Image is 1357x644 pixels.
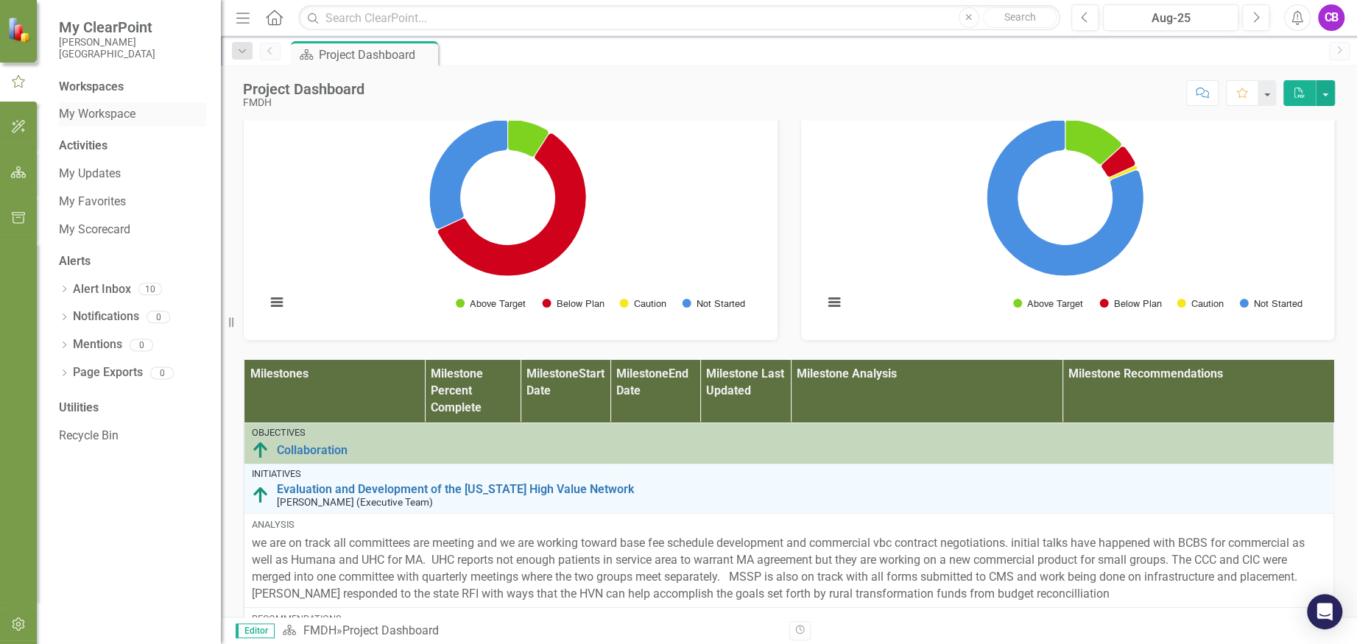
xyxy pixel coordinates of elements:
[1191,300,1223,309] text: Caution
[683,298,744,309] button: Show Not Started
[983,7,1057,28] button: Search
[342,623,438,637] div: Project Dashboard
[59,36,206,60] small: [PERSON_NAME][GEOGRAPHIC_DATA]
[277,444,1326,457] a: Collaboration
[824,291,845,312] button: View chart menu, Chart
[319,46,434,64] div: Project Dashboard
[130,339,153,351] div: 0
[1065,119,1121,164] path: Above Target, 16.
[244,513,1334,607] td: Double-Click to Edit
[244,422,1334,464] td: Double-Click to Edit Right Click for Context Menu
[73,281,131,298] a: Alert Inbox
[298,5,1060,31] input: Search ClearPoint...
[1113,300,1161,309] text: Below Plan
[633,300,666,309] text: Caution
[456,298,525,309] button: Show Above Target
[252,428,1326,438] div: Objectives
[277,497,433,508] small: [PERSON_NAME] (Executive Team)
[1108,166,1138,180] path: Caution, 1.
[1004,11,1035,23] span: Search
[1307,594,1342,629] div: Open Intercom Messenger
[59,194,206,210] a: My Favorites
[59,138,206,155] div: Activities
[243,81,364,97] div: Project Dashboard
[252,612,1326,626] div: Recommendations
[267,291,287,312] button: View chart menu, Chart
[138,283,162,296] div: 10
[252,486,269,504] img: Above Target
[59,18,206,36] span: My ClearPoint
[507,119,549,157] path: Above Target, 2.
[252,442,269,459] img: Above Target
[236,623,275,638] span: Editor
[1318,4,1344,31] button: CB
[1103,4,1238,31] button: Aug-25
[73,336,122,353] a: Mentions
[150,367,174,379] div: 0
[619,298,666,309] button: Show Caution
[252,518,1326,531] div: Analysis
[258,105,763,325] div: Chart. Highcharts interactive chart.
[6,15,34,43] img: ClearPoint Strategy
[1099,298,1160,309] button: Show Below Plan
[59,166,206,183] a: My Updates
[542,298,603,309] button: Show Below Plan
[1108,10,1233,27] div: Aug-25
[59,222,206,238] a: My Scorecard
[252,535,1326,602] p: we are on track all committees are meeting and we are working toward base fee schedule developmen...
[303,623,336,637] a: FMDH
[59,106,206,123] a: My Workspace
[59,253,206,270] div: Alerts
[987,119,1143,276] path: Not Started, 98.
[73,308,139,325] a: Notifications
[147,311,170,323] div: 0
[244,464,1334,513] td: Double-Click to Edit Right Click for Context Menu
[1253,300,1302,309] text: Not Started
[437,217,465,230] path: Caution, 0.
[282,623,778,640] div: »
[1240,298,1302,309] button: Show Not Started
[258,105,757,325] svg: Interactive chart
[59,400,206,417] div: Utilities
[243,97,364,108] div: FMDH
[59,428,206,445] a: Recycle Bin
[816,105,1314,325] svg: Interactive chart
[1177,298,1223,309] button: Show Caution
[252,469,1326,479] div: Initiatives
[73,364,143,381] a: Page Exports
[437,133,586,276] path: Below Plan, 13.
[59,79,124,96] div: Workspaces
[816,105,1320,325] div: Chart. Highcharts interactive chart.
[277,483,1326,496] a: Evaluation and Development of the [US_STATE] High Value Network
[1101,146,1135,177] path: Below Plan, 6.
[1013,298,1082,309] button: Show Above Target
